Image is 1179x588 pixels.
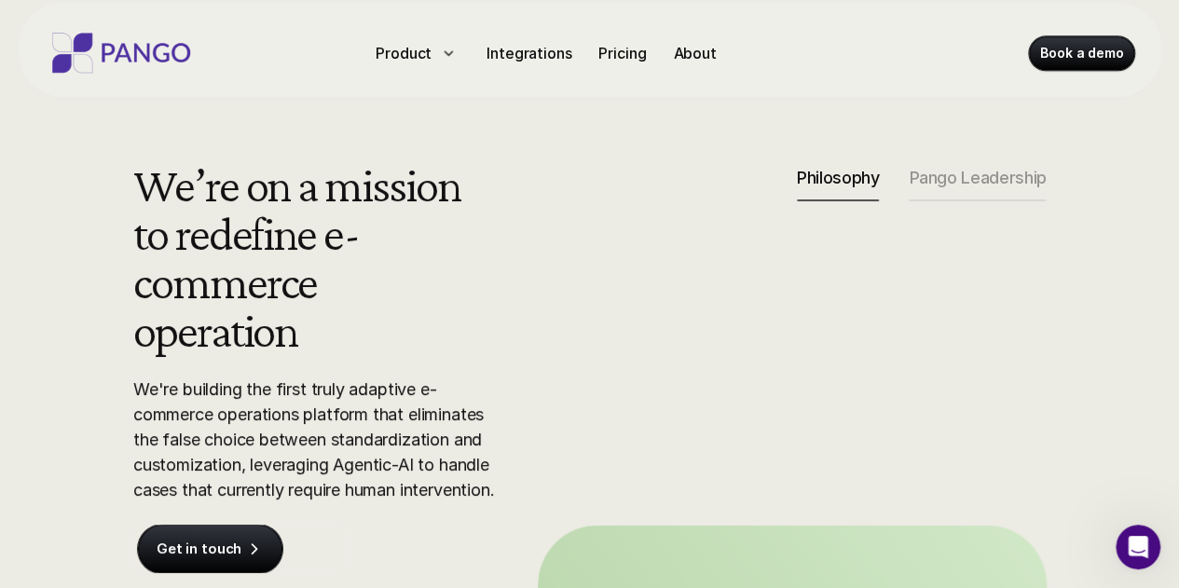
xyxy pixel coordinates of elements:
p: Pricing [598,42,646,64]
a: Get in touch [138,525,282,573]
p: We're building the first truly adaptive e-commerce operations platform that eliminates the false ... [133,376,506,502]
a: Pricing [591,38,653,68]
p: About [673,42,716,64]
iframe: Intercom live chat [1116,525,1160,569]
p: Book a demo [1039,44,1122,62]
p: Pango Leadership [909,168,1046,188]
a: About [665,38,723,68]
p: Integrations [487,42,571,64]
a: Integrations [479,38,579,68]
a: Book a demo [1028,36,1133,70]
p: Philosophy [797,168,879,188]
p: Get in touch [157,540,241,558]
p: Product [376,42,432,64]
h2: We’re on a mission to redefine e-commerce operation [133,160,472,354]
